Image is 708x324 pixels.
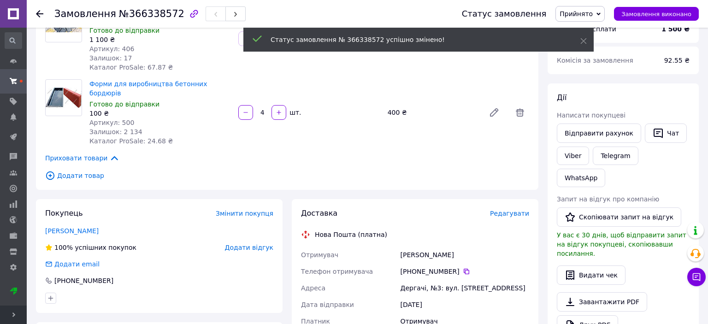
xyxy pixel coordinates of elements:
[661,25,690,33] b: 1 500 ₴
[89,45,134,53] span: Артикул: 406
[89,35,231,44] div: 1 100 ₴
[614,7,699,21] button: Замовлення виконано
[53,276,114,285] div: [PHONE_NUMBER]
[557,112,625,119] span: Написати покупцеві
[557,93,566,102] span: Дії
[45,227,99,235] a: [PERSON_NAME]
[645,124,687,143] button: Чат
[53,259,100,269] div: Додати email
[490,210,529,217] span: Редагувати
[36,9,43,18] div: Повернутися назад
[54,244,73,251] span: 100%
[89,64,173,71] span: Каталог ProSale: 67.87 ₴
[557,57,633,64] span: Комісія за замовлення
[301,301,354,308] span: Дата відправки
[557,265,625,285] button: Видати чек
[557,207,681,227] button: Скопіювати запит на відгук
[301,268,373,275] span: Телефон отримувача
[216,210,273,217] span: Змінити покупця
[557,195,659,203] span: Запит на відгук про компанію
[54,8,116,19] span: Замовлення
[45,243,136,252] div: успішних покупок
[89,119,134,126] span: Артикул: 500
[89,109,231,118] div: 100 ₴
[225,244,273,251] span: Додати відгук
[621,11,691,18] span: Замовлення виконано
[45,171,529,181] span: Додати товар
[399,280,531,296] div: Дергачі, №3: вул. [STREET_ADDRESS]
[511,103,529,122] span: Видалити
[593,147,638,165] a: Telegram
[557,292,647,312] a: Завантажити PDF
[271,35,557,44] div: Статус замовлення № 366338572 успішно змінено!
[89,80,207,97] a: Форми для виробництва бетонних бордюрів
[664,57,690,64] span: 92.55 ₴
[462,9,547,18] div: Статус замовлення
[119,8,184,19] span: №366338572
[557,124,641,143] button: Відправити рахунок
[89,137,173,145] span: Каталог ProSale: 24.68 ₴
[89,27,159,34] span: Готово до відправки
[89,100,159,108] span: Готово до відправки
[89,54,132,62] span: Залишок: 17
[399,247,531,263] div: [PERSON_NAME]
[384,106,481,119] div: 400 ₴
[301,251,338,259] span: Отримувач
[45,209,83,218] span: Покупець
[399,296,531,313] div: [DATE]
[301,284,325,292] span: Адреса
[560,10,593,18] span: Прийнято
[46,88,82,108] img: Форми для виробництва бетонних бордюрів
[45,153,119,163] span: Приховати товари
[557,231,686,257] span: У вас є 30 днів, щоб відправити запит на відгук покупцеві, скопіювавши посилання.
[301,209,337,218] span: Доставка
[401,267,529,276] div: [PHONE_NUMBER]
[313,230,389,239] div: Нова Пошта (платна)
[485,103,503,122] a: Редагувати
[557,147,589,165] a: Viber
[687,268,706,286] button: Чат з покупцем
[287,108,302,117] div: шт.
[89,128,142,135] span: Залишок: 2 134
[44,259,100,269] div: Додати email
[557,169,605,187] a: WhatsApp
